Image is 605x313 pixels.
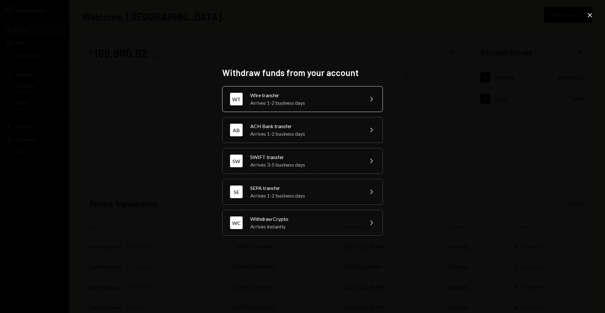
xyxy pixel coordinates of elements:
button: WCWithdraw CryptoArrives instantly [222,210,383,236]
div: SE [230,186,243,198]
div: Wire transfer [250,92,360,99]
button: SESEPA transferArrives 1-2 business days [222,179,383,205]
div: SEPA transfer [250,184,360,192]
button: ABACH Bank transferArrives 1-2 business days [222,117,383,143]
div: WT [230,93,243,105]
div: Arrives 1-2 business days [250,99,360,107]
div: ACH Bank transfer [250,122,360,130]
div: Arrives 3-5 business days [250,161,360,168]
h2: Withdraw funds from your account [222,67,383,79]
div: Withdraw Crypto [250,215,360,223]
div: Arrives 1-2 business days [250,192,360,199]
div: AB [230,124,243,136]
div: SW [230,155,243,167]
div: Arrives 1-2 business days [250,130,360,138]
div: WC [230,216,243,229]
button: WTWire transferArrives 1-2 business days [222,86,383,112]
button: SWSWIFT transferArrives 3-5 business days [222,148,383,174]
div: SWIFT transfer [250,153,360,161]
div: Arrives instantly [250,223,360,230]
